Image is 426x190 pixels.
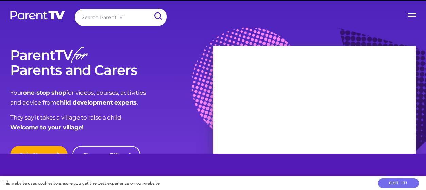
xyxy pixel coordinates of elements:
[10,124,84,131] strong: Welcome to your village!
[10,113,213,132] p: They say it takes a village to raise a child.
[10,146,68,164] a: Join Now
[10,88,213,108] p: Your for videos, courses, activities and advice from .
[378,178,419,188] button: Got it!
[75,9,167,26] input: Search ParentTV
[72,42,86,72] em: for
[23,89,66,96] strong: one-stop shop
[2,180,160,187] div: This website uses cookies to ensure you get the best experience on our website.
[10,48,213,78] h1: ParentTV Parents and Carers
[72,146,141,164] a: Give as a Gift
[10,10,66,20] img: parenttv-logo-white.4c85aaf.svg
[149,9,167,24] input: Submit
[151,176,275,184] h3: Content that cuts through the noise
[56,99,137,106] strong: child development experts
